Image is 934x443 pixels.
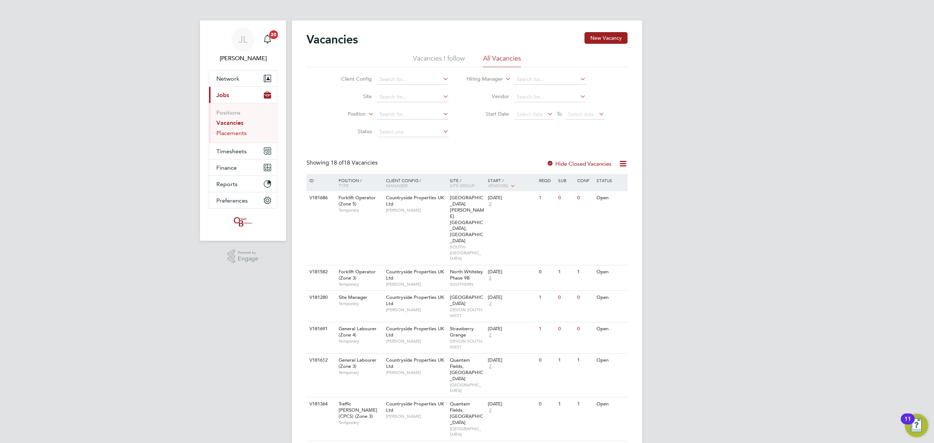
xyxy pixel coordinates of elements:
[904,419,911,428] div: 11
[537,174,556,186] div: Reqd
[339,401,377,419] span: Traffic [PERSON_NAME] (CPCS) (Zone 3)
[200,20,286,241] nav: Main navigation
[488,182,508,188] span: Vendors
[239,35,247,44] span: JL
[514,74,586,85] input: Search for...
[216,75,239,82] span: Network
[377,74,449,85] input: Search for...
[209,28,277,63] a: JL[PERSON_NAME]
[450,307,485,318] span: DEVON SOUTH-WEST
[486,174,537,192] div: Start /
[575,397,594,411] div: 1
[450,294,483,307] span: [GEOGRAPHIC_DATA]
[324,111,366,118] label: Position
[386,370,446,375] span: [PERSON_NAME]
[556,291,575,304] div: 0
[330,93,372,100] label: Site
[547,160,611,167] label: Hide Closed Vacancies
[331,159,378,166] span: 18 Vacancies
[238,250,258,256] span: Powered by
[209,192,277,208] button: Preferences
[386,338,446,344] span: [PERSON_NAME]
[537,354,556,367] div: 0
[556,191,575,205] div: 0
[216,119,243,126] a: Vacancies
[306,32,358,47] h2: Vacancies
[339,357,377,369] span: General Labourer (Zone 3)
[488,407,493,413] span: 2
[238,256,258,262] span: Engage
[339,194,376,207] span: Forklift Operator (Zone 5)
[488,275,493,281] span: 2
[488,201,493,207] span: 2
[450,244,485,261] span: SOUTH-[GEOGRAPHIC_DATA]
[488,326,535,332] div: [DATE]
[488,301,493,307] span: 2
[595,291,626,304] div: Open
[450,357,483,382] span: Quantam Fields, [GEOGRAPHIC_DATA]
[308,322,333,336] div: V181691
[450,325,474,338] span: Strawberry Grange
[216,181,238,188] span: Reports
[555,109,564,119] span: To
[488,401,535,407] div: [DATE]
[386,269,444,281] span: Countryside Properties UK Ltd
[575,265,594,279] div: 1
[450,182,475,188] span: Site Group
[260,28,275,51] a: 20
[330,128,372,135] label: Status
[377,109,449,120] input: Search for...
[450,401,483,425] span: Quantam Fields, [GEOGRAPHIC_DATA]
[339,281,382,287] span: Temporary
[595,174,626,186] div: Status
[339,370,382,375] span: Temporary
[517,111,543,118] span: Select date
[330,76,372,82] label: Client Config
[483,54,521,67] li: All Vacancies
[386,307,446,313] span: [PERSON_NAME]
[386,325,444,338] span: Countryside Properties UK Ltd
[386,294,444,307] span: Countryside Properties UK Ltd
[514,92,586,102] input: Search for...
[575,354,594,367] div: 1
[386,413,446,419] span: [PERSON_NAME]
[339,207,382,213] span: Temporary
[537,265,556,279] div: 0
[216,130,247,136] a: Placements
[308,191,333,205] div: V181686
[595,265,626,279] div: Open
[448,174,486,192] div: Site /
[216,92,229,99] span: Jobs
[488,195,535,201] div: [DATE]
[308,265,333,279] div: V181582
[386,357,444,369] span: Countryside Properties UK Ltd
[556,354,575,367] div: 1
[339,182,349,188] span: Type
[308,354,333,367] div: V181612
[575,174,594,186] div: Conf
[450,338,485,350] span: DEVON SOUTH-WEST
[339,301,382,307] span: Temporary
[450,426,485,437] span: [GEOGRAPHIC_DATA]
[209,176,277,192] button: Reports
[556,265,575,279] div: 1
[575,291,594,304] div: 0
[209,159,277,176] button: Finance
[209,54,277,63] span: Jordan Lee
[467,111,509,117] label: Start Date
[306,159,379,167] div: Showing
[905,414,928,437] button: Open Resource Center, 11 new notifications
[386,401,444,413] span: Countryside Properties UK Ltd
[537,191,556,205] div: 1
[339,420,382,425] span: Temporary
[209,216,277,228] a: Go to home page
[209,143,277,159] button: Timesheets
[228,250,259,263] a: Powered byEngage
[377,92,449,102] input: Search for...
[537,322,556,336] div: 1
[568,111,594,118] span: Select date
[595,397,626,411] div: Open
[339,294,367,300] span: Site Manager
[386,281,446,287] span: [PERSON_NAME]
[216,148,247,155] span: Timesheets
